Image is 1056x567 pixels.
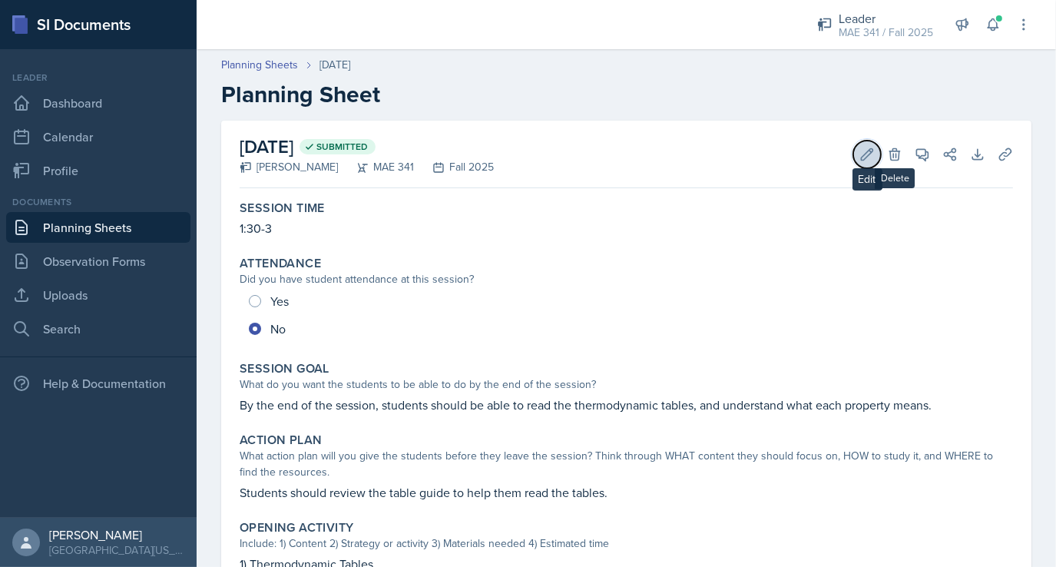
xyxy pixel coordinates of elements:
[6,155,190,186] a: Profile
[240,219,1013,237] p: 1:30-3
[240,361,329,376] label: Session Goal
[6,71,190,85] div: Leader
[240,396,1013,414] p: By the end of the session, students should be able to read the thermodynamic tables, and understa...
[240,535,1013,552] div: Include: 1) Content 2) Strategy or activity 3) Materials needed 4) Estimated time
[240,133,494,161] h2: [DATE]
[240,448,1013,480] div: What action plan will you give the students before they leave the session? Think through WHAT con...
[240,271,1013,287] div: Did you have student attendance at this session?
[839,25,933,41] div: MAE 341 / Fall 2025
[839,9,933,28] div: Leader
[6,313,190,344] a: Search
[319,57,350,73] div: [DATE]
[49,527,184,542] div: [PERSON_NAME]
[6,195,190,209] div: Documents
[6,280,190,310] a: Uploads
[49,542,184,558] div: [GEOGRAPHIC_DATA][US_STATE] in [GEOGRAPHIC_DATA]
[240,520,353,535] label: Opening Activity
[221,57,298,73] a: Planning Sheets
[240,159,338,175] div: [PERSON_NAME]
[240,256,321,271] label: Attendance
[881,141,909,168] button: Delete
[221,81,1031,108] h2: Planning Sheet
[6,88,190,118] a: Dashboard
[240,483,1013,502] p: Students should review the table guide to help them read the tables.
[853,141,881,168] button: Edit
[240,433,322,448] label: Action Plan
[240,201,325,216] label: Session Time
[6,246,190,277] a: Observation Forms
[6,121,190,152] a: Calendar
[6,368,190,399] div: Help & Documentation
[414,159,494,175] div: Fall 2025
[6,212,190,243] a: Planning Sheets
[240,376,1013,393] div: What do you want the students to be able to do by the end of the session?
[338,159,414,175] div: MAE 341
[316,141,368,153] span: Submitted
